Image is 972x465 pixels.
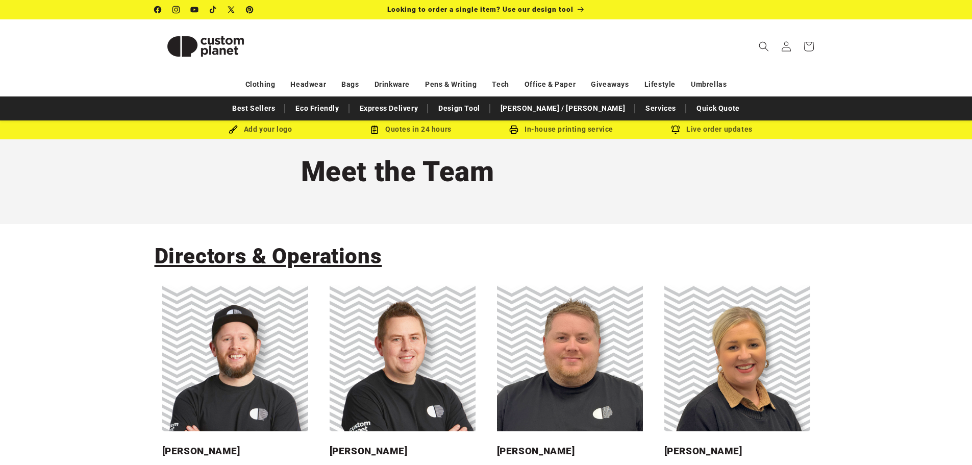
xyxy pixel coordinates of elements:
[486,123,637,136] div: In-house printing service
[151,19,260,73] a: Custom Planet
[355,100,423,117] a: Express Delivery
[433,100,485,117] a: Design Tool
[691,76,727,93] a: Umbrellas
[640,100,681,117] a: Services
[336,123,486,136] div: Quotes in 24 hours
[330,444,476,458] h3: [PERSON_NAME]
[591,76,629,93] a: Giveaways
[637,123,787,136] div: Live order updates
[290,76,326,93] a: Headwear
[341,76,359,93] a: Bags
[290,100,344,117] a: Eco Friendly
[671,125,680,134] img: Order updates
[245,76,276,93] a: Clothing
[691,100,745,117] a: Quick Quote
[375,76,410,93] a: Drinkware
[492,76,509,93] a: Tech
[425,76,477,93] a: Pens & Writing
[387,5,574,13] span: Looking to order a single item? Use our design tool
[495,100,630,117] a: [PERSON_NAME] / [PERSON_NAME]
[370,125,379,134] img: Order Updates Icon
[525,76,576,93] a: Office & Paper
[155,23,257,69] img: Custom Planet
[185,123,336,136] div: Add your logo
[664,444,810,458] h3: [PERSON_NAME]
[227,100,280,117] a: Best Sellers
[497,444,643,458] h3: [PERSON_NAME]
[509,125,518,134] img: In-house printing
[155,243,382,268] span: Directors & Operations
[229,125,238,134] img: Brush Icon
[753,35,775,58] summary: Search
[644,76,676,93] a: Lifestyle
[162,444,308,458] h3: [PERSON_NAME]
[301,154,671,189] h1: Meet the Team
